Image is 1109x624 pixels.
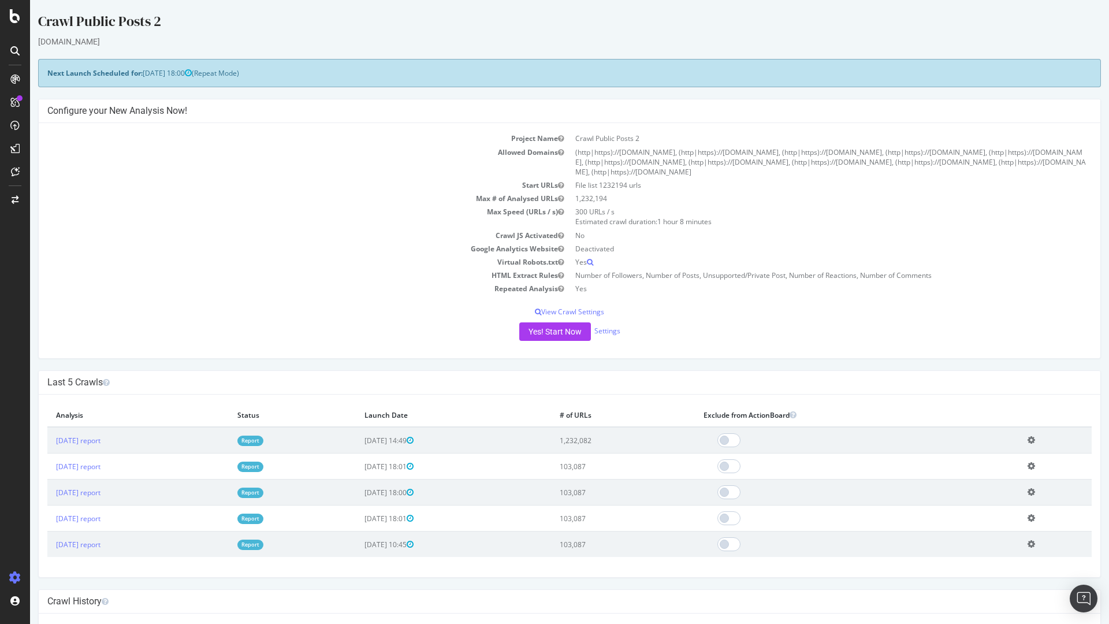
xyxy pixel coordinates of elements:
[539,242,1062,255] td: Deactivated
[521,427,665,454] td: 1,232,082
[334,436,384,445] span: [DATE] 14:49
[539,269,1062,282] td: Number of Followers, Number of Posts, Unsupported/Private Post, Number of Reactions, Number of Co...
[17,377,1062,388] h4: Last 5 Crawls
[17,255,539,269] td: Virtual Robots.txt
[539,146,1062,179] td: (http|https)://[DOMAIN_NAME], (http|https)://[DOMAIN_NAME], (http|https)://[DOMAIN_NAME], (http|h...
[489,322,561,341] button: Yes! Start Now
[207,436,233,445] a: Report
[8,36,1071,47] div: [DOMAIN_NAME]
[665,403,989,427] th: Exclude from ActionBoard
[207,488,233,497] a: Report
[326,403,521,427] th: Launch Date
[539,282,1062,295] td: Yes
[521,403,665,427] th: # of URLs
[17,192,539,205] td: Max # of Analysed URLs
[539,229,1062,242] td: No
[8,12,1071,36] div: Crawl Public Posts 2
[26,488,70,497] a: [DATE] report
[627,217,682,226] span: 1 hour 8 minutes
[207,462,233,471] a: Report
[199,403,326,427] th: Status
[334,514,384,523] span: [DATE] 18:01
[26,514,70,523] a: [DATE] report
[17,242,539,255] td: Google Analytics Website
[539,205,1062,228] td: 300 URLs / s Estimated crawl duration:
[564,326,590,336] a: Settings
[26,462,70,471] a: [DATE] report
[17,205,539,228] td: Max Speed (URLs / s)
[334,488,384,497] span: [DATE] 18:00
[334,462,384,471] span: [DATE] 18:01
[539,132,1062,145] td: Crawl Public Posts 2
[521,454,665,480] td: 103,087
[17,68,113,78] strong: Next Launch Scheduled for:
[1070,585,1097,612] div: Open Intercom Messenger
[26,436,70,445] a: [DATE] report
[17,403,199,427] th: Analysis
[207,540,233,549] a: Report
[539,179,1062,192] td: File list 1232194 urls
[17,307,1062,317] p: View Crawl Settings
[26,540,70,549] a: [DATE] report
[17,282,539,295] td: Repeated Analysis
[539,192,1062,205] td: 1,232,194
[539,255,1062,269] td: Yes
[521,506,665,532] td: 103,087
[17,146,539,179] td: Allowed Domains
[17,179,539,192] td: Start URLs
[17,269,539,282] td: HTML Extract Rules
[8,59,1071,87] div: (Repeat Mode)
[113,68,162,78] span: [DATE] 18:00
[334,540,384,549] span: [DATE] 10:45
[207,514,233,523] a: Report
[17,596,1062,607] h4: Crawl History
[17,229,539,242] td: Crawl JS Activated
[521,480,665,506] td: 103,087
[17,132,539,145] td: Project Name
[17,105,1062,117] h4: Configure your New Analysis Now!
[521,532,665,558] td: 103,087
